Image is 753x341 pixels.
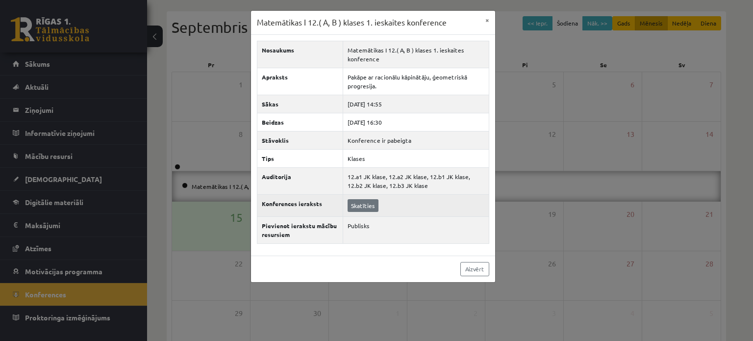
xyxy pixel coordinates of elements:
th: Auditorija [257,167,343,194]
a: Skatīties [348,199,378,212]
td: Konference ir pabeigta [343,131,489,149]
th: Nosaukums [257,41,343,68]
td: Pakāpe ar racionālu kāpinātāju, ģeometriskā progresija. [343,68,489,95]
th: Apraksts [257,68,343,95]
th: Tips [257,149,343,167]
td: Klases [343,149,489,167]
td: 12.a1 JK klase, 12.a2 JK klase, 12.b1 JK klase, 12.b2 JK klase, 12.b3 JK klase [343,167,489,194]
th: Sākas [257,95,343,113]
td: Matemātikas I 12.( A, B ) klases 1. ieskaites konference [343,41,489,68]
h3: Matemātikas I 12.( A, B ) klases 1. ieskaites konference [257,17,447,28]
button: × [479,11,495,29]
th: Beidzas [257,113,343,131]
th: Konferences ieraksts [257,194,343,216]
th: Pievienot ierakstu mācību resursiem [257,216,343,243]
td: [DATE] 14:55 [343,95,489,113]
td: [DATE] 16:30 [343,113,489,131]
th: Stāvoklis [257,131,343,149]
td: Publisks [343,216,489,243]
a: Aizvērt [460,262,489,276]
